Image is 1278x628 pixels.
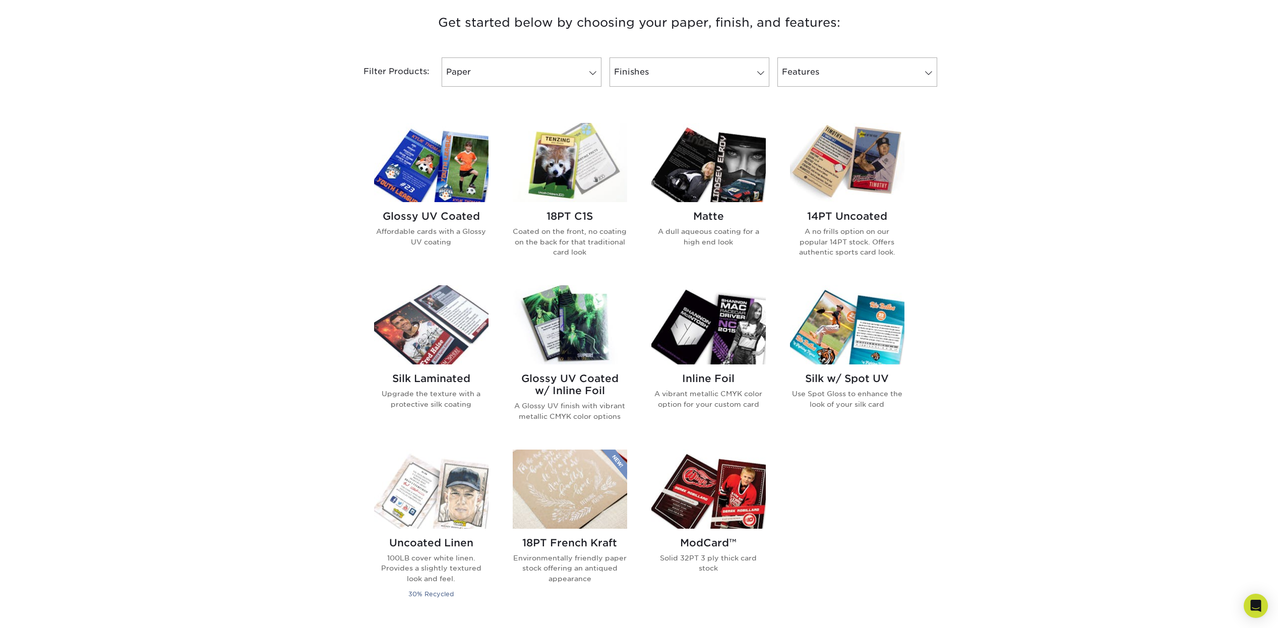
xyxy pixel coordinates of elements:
[374,553,489,584] p: 100LB cover white linen. Provides a slightly textured look and feel.
[651,553,766,574] p: Solid 32PT 3 ply thick card stock
[513,450,627,612] a: 18PT French Kraft Trading Cards 18PT French Kraft Environmentally friendly paper stock offering a...
[790,123,904,273] a: 14PT Uncoated Trading Cards 14PT Uncoated A no frills option on our popular 14PT stock. Offers au...
[651,123,766,202] img: Matte Trading Cards
[374,123,489,273] a: Glossy UV Coated Trading Cards Glossy UV Coated Affordable cards with a Glossy UV coating
[408,590,454,598] small: 30% Recycled
[374,210,489,222] h2: Glossy UV Coated
[790,372,904,385] h2: Silk w/ Spot UV
[790,210,904,222] h2: 14PT Uncoated
[602,450,627,480] img: New Product
[374,537,489,549] h2: Uncoated Linen
[651,123,766,273] a: Matte Trading Cards Matte A dull aqueous coating for a high end look
[610,57,769,87] a: Finishes
[513,123,627,273] a: 18PT C1S Trading Cards 18PT C1S Coated on the front, no coating on the back for that traditional ...
[513,210,627,222] h2: 18PT C1S
[374,389,489,409] p: Upgrade the texture with a protective silk coating
[651,285,766,364] img: Inline Foil Trading Cards
[790,226,904,257] p: A no frills option on our popular 14PT stock. Offers authentic sports card look.
[513,226,627,257] p: Coated on the front, no coating on the back for that traditional card look
[513,285,627,437] a: Glossy UV Coated w/ Inline Foil Trading Cards Glossy UV Coated w/ Inline Foil A Glossy UV finish ...
[651,226,766,247] p: A dull aqueous coating for a high end look
[651,372,766,385] h2: Inline Foil
[374,450,489,529] img: Uncoated Linen Trading Cards
[651,389,766,409] p: A vibrant metallic CMYK color option for your custom card
[513,285,627,364] img: Glossy UV Coated w/ Inline Foil Trading Cards
[790,123,904,202] img: 14PT Uncoated Trading Cards
[513,123,627,202] img: 18PT C1S Trading Cards
[1244,594,1268,618] div: Open Intercom Messenger
[513,372,627,397] h2: Glossy UV Coated w/ Inline Foil
[374,285,489,437] a: Silk Laminated Trading Cards Silk Laminated Upgrade the texture with a protective silk coating
[777,57,937,87] a: Features
[374,450,489,612] a: Uncoated Linen Trading Cards Uncoated Linen 100LB cover white linen. Provides a slightly textured...
[374,285,489,364] img: Silk Laminated Trading Cards
[442,57,601,87] a: Paper
[651,285,766,437] a: Inline Foil Trading Cards Inline Foil A vibrant metallic CMYK color option for your custom card
[513,450,627,529] img: 18PT French Kraft Trading Cards
[790,285,904,437] a: Silk w/ Spot UV Trading Cards Silk w/ Spot UV Use Spot Gloss to enhance the look of your silk card
[651,450,766,529] img: ModCard™ Trading Cards
[374,226,489,247] p: Affordable cards with a Glossy UV coating
[651,450,766,612] a: ModCard™ Trading Cards ModCard™ Solid 32PT 3 ply thick card stock
[374,123,489,202] img: Glossy UV Coated Trading Cards
[3,597,86,624] iframe: Google Customer Reviews
[513,537,627,549] h2: 18PT French Kraft
[790,389,904,409] p: Use Spot Gloss to enhance the look of your silk card
[513,553,627,584] p: Environmentally friendly paper stock offering an antiqued appearance
[651,537,766,549] h2: ModCard™
[374,372,489,385] h2: Silk Laminated
[651,210,766,222] h2: Matte
[790,285,904,364] img: Silk w/ Spot UV Trading Cards
[337,57,438,87] div: Filter Products:
[513,401,627,421] p: A Glossy UV finish with vibrant metallic CMYK color options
